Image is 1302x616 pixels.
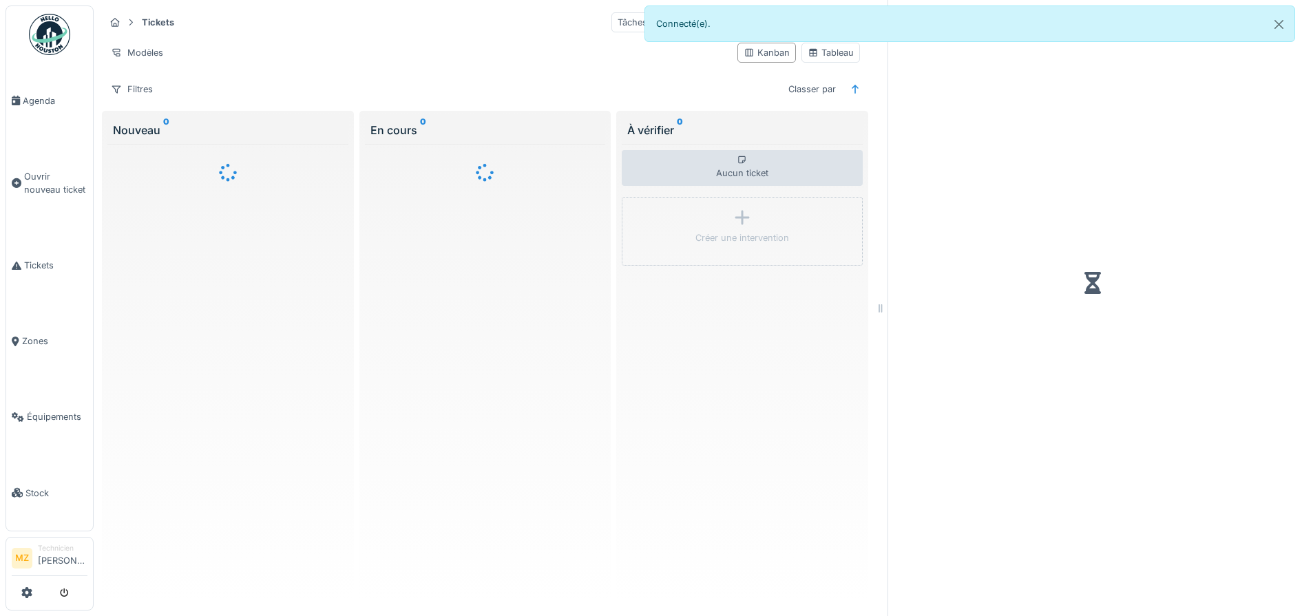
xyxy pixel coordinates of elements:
div: Connecté(e). [644,6,1296,42]
div: Filtres [105,79,159,99]
a: Agenda [6,63,93,138]
sup: 0 [420,122,426,138]
div: Classer par [782,79,842,99]
li: [PERSON_NAME] [38,543,87,573]
a: Équipements [6,379,93,455]
span: Tickets [24,259,87,272]
a: Ouvrir nouveau ticket [6,138,93,227]
sup: 0 [163,122,169,138]
a: Stock [6,455,93,531]
a: Tickets [6,228,93,304]
span: Agenda [23,94,87,107]
a: Zones [6,304,93,379]
div: En cours [370,122,600,138]
strong: Tickets [136,16,180,29]
span: Stock [25,487,87,500]
span: Ouvrir nouveau ticket [24,170,87,196]
div: Modèles [105,43,169,63]
div: Nouveau [113,122,343,138]
div: Tableau [808,46,854,59]
div: Kanban [744,46,790,59]
img: Badge_color-CXgf-gQk.svg [29,14,70,55]
span: Zones [22,334,87,348]
div: Créer une intervention [695,231,789,244]
div: Technicien [38,543,87,553]
div: Tâches [611,12,653,32]
button: Close [1263,6,1294,43]
a: MZ Technicien[PERSON_NAME] [12,543,87,576]
div: Aucun ticket [622,150,863,186]
sup: 0 [677,122,683,138]
span: Équipements [27,410,87,423]
div: À vérifier [627,122,857,138]
li: MZ [12,548,32,569]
